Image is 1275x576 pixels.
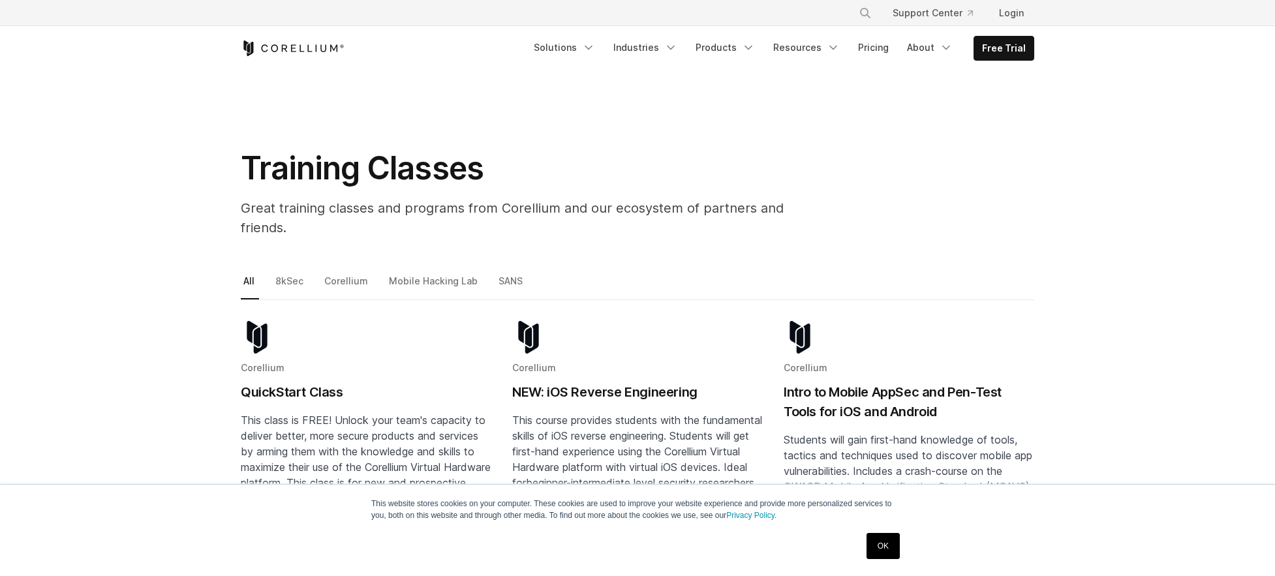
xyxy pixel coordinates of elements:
span: Corellium [512,362,556,373]
div: Navigation Menu [526,36,1034,61]
a: Solutions [526,36,603,59]
a: About [899,36,960,59]
p: This website stores cookies on your computer. These cookies are used to improve your website expe... [371,498,904,521]
span: This class is FREE! Unlock your team's capacity to deliver better, more secure products and servi... [241,414,491,505]
a: Support Center [882,1,983,25]
a: Corellium [322,273,373,300]
img: corellium-logo-icon-dark [241,321,273,354]
span: Students will gain first-hand knowledge of tools, tactics and techniques used to discover mobile ... [784,433,1032,540]
p: This course provides students with the fundamental skills of iOS reverse engineering. Students wi... [512,412,763,522]
a: Industries [606,36,685,59]
h2: QuickStart Class [241,382,491,402]
a: Corellium Home [241,40,345,56]
span: Corellium [241,362,284,373]
span: Corellium [784,362,827,373]
h1: Training Classes [241,149,828,188]
a: SANS [496,273,527,300]
div: Navigation Menu [843,1,1034,25]
img: corellium-logo-icon-dark [784,321,816,354]
h2: NEW: iOS Reverse Engineering [512,382,763,402]
img: corellium-logo-icon-dark [512,321,545,354]
a: Free Trial [974,37,1034,60]
a: Mobile Hacking Lab [386,273,482,300]
button: Search [853,1,877,25]
p: Great training classes and programs from Corellium and our ecosystem of partners and friends. [241,198,828,237]
a: Resources [765,36,848,59]
a: OK [867,533,900,559]
a: Products [688,36,763,59]
a: All [241,273,259,300]
a: 8kSec [273,273,308,300]
a: Privacy Policy. [726,511,776,520]
a: Login [989,1,1034,25]
h2: Intro to Mobile AppSec and Pen-Test Tools for iOS and Android [784,382,1034,421]
span: beginner-intermediate level security researchers and developers interested in iOS internals and r... [512,476,754,521]
a: Pricing [850,36,897,59]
